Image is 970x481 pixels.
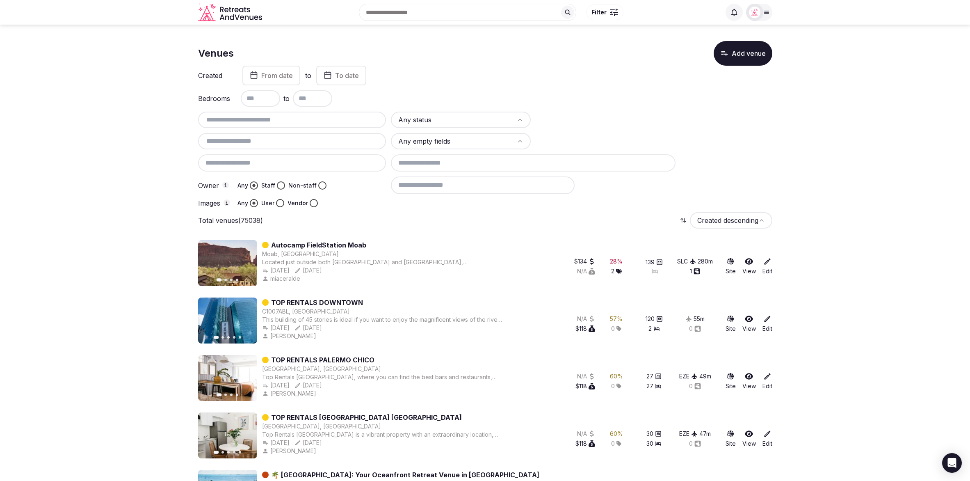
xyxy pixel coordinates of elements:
button: 27 [646,382,662,390]
button: 1 [690,267,700,275]
button: 60% [610,430,623,438]
button: 0 [689,440,701,448]
button: [DATE] [294,439,322,447]
div: 280 m [698,257,713,266]
span: 2 [648,325,652,333]
span: 0 [611,325,615,333]
button: Go to slide 3 [230,279,233,281]
span: 0 [611,382,615,390]
img: Featured image for Autocamp FieldStation Moab [198,240,257,286]
button: Go to slide 4 [233,336,235,339]
svg: Retreats and Venues company logo [198,3,264,22]
span: to [283,94,290,103]
button: 47m [699,430,711,438]
img: miaceralde [749,7,760,18]
button: [DATE] [262,381,290,389]
button: Go to slide 2 [221,336,224,339]
div: [GEOGRAPHIC_DATA], [GEOGRAPHIC_DATA] [262,422,381,431]
div: 47 m [699,430,711,438]
div: 55 m [694,315,705,323]
div: Located just outside both [GEOGRAPHIC_DATA] and [GEOGRAPHIC_DATA], [GEOGRAPHIC_DATA] provides a h... [262,258,502,266]
a: Edit [762,430,772,448]
img: Featured image for TOP RENTALS DOWNTOWN [198,298,257,344]
button: EZE [679,430,698,438]
button: Go to slide 5 [239,451,241,454]
label: Owner [198,182,231,189]
a: Site [726,257,736,275]
div: This building of 45 stories is ideal if you want to enjoy the magnificent views of the river and ... [262,316,502,324]
div: Open Intercom Messenger [942,453,962,473]
button: SLC [677,257,696,266]
div: [DATE] [262,324,290,332]
button: 2 [611,267,622,275]
span: 0 [611,440,615,448]
a: Autocamp FieldStation Moab [271,240,366,250]
button: [DATE] [262,439,290,447]
button: 0 [689,382,701,390]
a: View [742,257,756,275]
button: miaceralde [262,275,302,283]
div: $118 [575,382,595,390]
p: Total venues (75038) [198,216,263,225]
label: Any [237,181,248,190]
button: 49m [699,372,711,380]
div: 28 % [610,257,623,266]
label: Created [198,72,231,79]
label: Images [198,199,231,207]
button: 30 [646,440,662,448]
button: Go to slide 5 [239,336,241,339]
a: TOP RENTALS PALERMO CHICO [271,355,374,365]
label: User [261,199,274,207]
button: 280m [698,257,713,266]
h1: Venues [198,46,234,60]
a: Site [726,430,736,448]
button: [DATE] [294,324,322,332]
label: to [305,71,311,80]
img: Featured image for TOP RENTALS PALERMO CHICO [198,355,257,401]
button: 30 [646,430,662,438]
button: [GEOGRAPHIC_DATA], [GEOGRAPHIC_DATA] [262,365,381,373]
button: 60% [610,372,623,380]
a: Site [726,315,736,333]
span: 30 [646,440,653,448]
button: [PERSON_NAME] [262,389,318,398]
a: Edit [762,372,772,390]
button: [PERSON_NAME] [262,447,318,455]
button: C1007ABL, [GEOGRAPHIC_DATA] [262,307,350,316]
button: [DATE] [294,266,322,275]
button: 57% [610,315,623,323]
button: 120 [646,315,663,323]
button: Go to slide 4 [236,394,238,396]
span: 120 [646,315,655,323]
a: 🌴 [GEOGRAPHIC_DATA]: Your Oceanfront Retreat Venue in [GEOGRAPHIC_DATA] [271,470,539,480]
div: N/A [577,315,595,323]
button: Go to slide 3 [227,451,230,454]
span: 139 [646,258,655,266]
div: 57 % [610,315,623,323]
div: $134 [574,257,595,266]
a: Edit [762,257,772,275]
a: Site [726,372,736,390]
button: Owner [222,182,229,188]
div: 60 % [610,430,623,438]
div: N/A [577,267,595,275]
button: 2 [648,325,660,333]
button: Go to slide 1 [213,451,219,454]
a: TOP RENTALS [GEOGRAPHIC_DATA] [GEOGRAPHIC_DATA] [271,412,462,422]
label: Bedrooms [198,95,231,102]
button: N/A [577,372,595,380]
button: [DATE] [262,266,290,275]
button: 139 [646,258,663,266]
